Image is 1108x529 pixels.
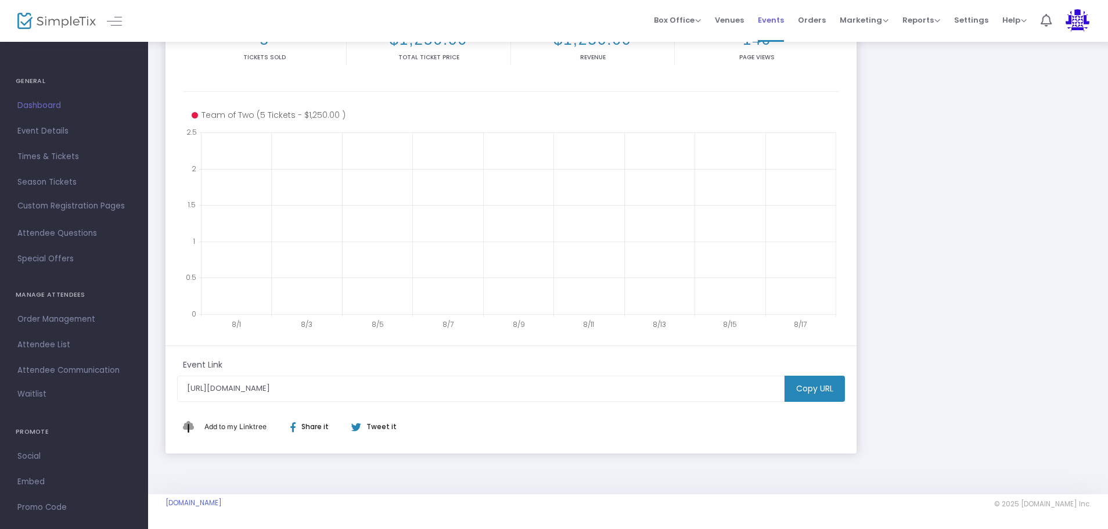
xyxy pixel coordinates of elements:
text: 1 [193,236,195,246]
span: Attendee Communication [17,363,131,378]
span: Attendee Questions [17,226,131,241]
h4: MANAGE ATTENDEES [16,283,132,307]
text: 8/3 [301,319,312,329]
button: Add This to My Linktree [202,413,269,441]
span: Order Management [17,312,131,327]
text: 8/9 [513,319,525,329]
span: Special Offers [17,251,131,267]
span: Social [17,449,131,464]
span: Attendee List [17,337,131,352]
span: Reports [902,15,940,26]
span: Box Office [654,15,701,26]
span: Help [1002,15,1027,26]
div: Share it [279,422,351,432]
text: 0.5 [186,272,196,282]
p: Page Views [677,53,836,62]
text: 2 [192,163,196,173]
span: Season Tickets [17,175,131,190]
span: Marketing [840,15,888,26]
text: 8/1 [232,319,241,329]
div: Tweet it [340,422,402,432]
img: linktree [183,421,202,432]
text: 8/15 [723,319,737,329]
text: 2.5 [186,127,197,137]
p: Total Ticket Price [349,53,508,62]
span: Venues [715,5,744,35]
span: Promo Code [17,500,131,515]
span: Add to my Linktree [204,422,267,431]
text: 8/17 [794,319,807,329]
span: Waitlist [17,388,46,400]
span: Settings [954,5,988,35]
p: Tickets sold [185,53,344,62]
text: 8/7 [443,319,454,329]
text: 0 [192,309,196,319]
text: 8/13 [653,319,666,329]
span: Events [758,5,784,35]
span: Event Details [17,124,131,139]
span: Embed [17,474,131,490]
text: 8/5 [372,319,384,329]
m-panel-subtitle: Event Link [183,359,222,371]
span: Orders [798,5,826,35]
h4: PROMOTE [16,420,132,444]
p: Revenue [513,53,672,62]
span: Dashboard [17,98,131,113]
a: [DOMAIN_NAME] [166,498,222,508]
span: © 2025 [DOMAIN_NAME] Inc. [994,499,1091,509]
span: Custom Registration Pages [17,200,125,212]
text: 8/11 [583,319,594,329]
m-button: Copy URL [785,376,845,402]
span: Times & Tickets [17,149,131,164]
text: 1.5 [188,200,196,210]
h4: GENERAL [16,70,132,93]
